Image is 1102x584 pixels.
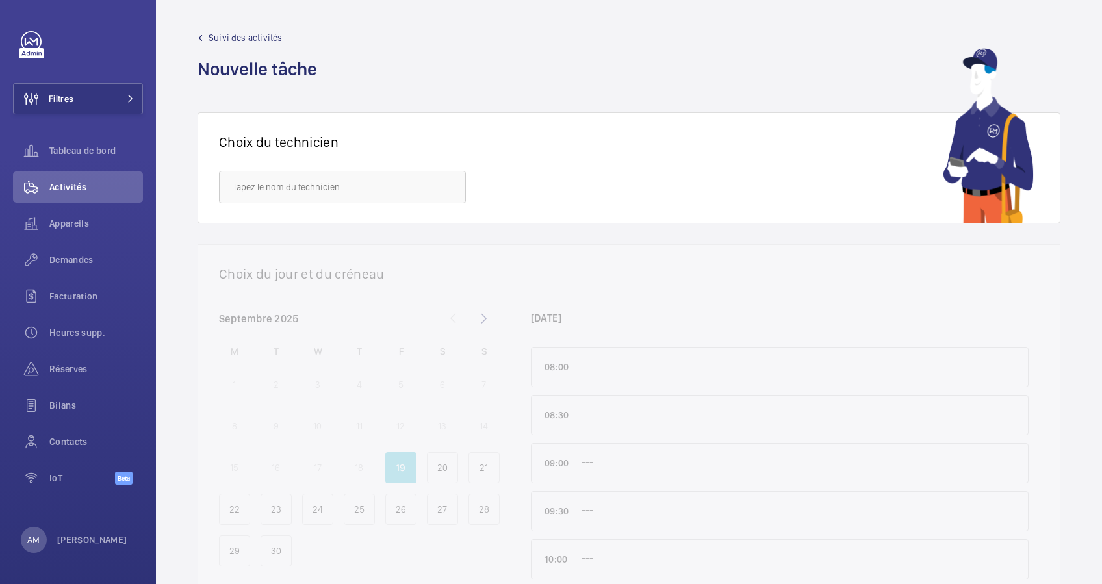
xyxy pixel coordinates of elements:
[27,533,40,546] p: AM
[115,472,133,485] span: Beta
[49,253,143,266] span: Demandes
[219,134,339,150] h1: Choix du technicien
[219,171,466,203] input: Tapez le nom du technicien
[209,31,282,44] span: Suivi des activités
[57,533,127,546] p: [PERSON_NAME]
[943,48,1034,223] img: mechanic using app
[49,362,143,375] span: Réserves
[13,83,143,114] button: Filtres
[49,326,143,339] span: Heures supp.
[49,435,143,448] span: Contacts
[198,57,325,81] h1: Nouvelle tâche
[49,144,143,157] span: Tableau de bord
[49,217,143,230] span: Appareils
[49,92,73,105] span: Filtres
[49,290,143,303] span: Facturation
[49,181,143,194] span: Activités
[49,472,115,485] span: IoT
[49,399,143,412] span: Bilans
